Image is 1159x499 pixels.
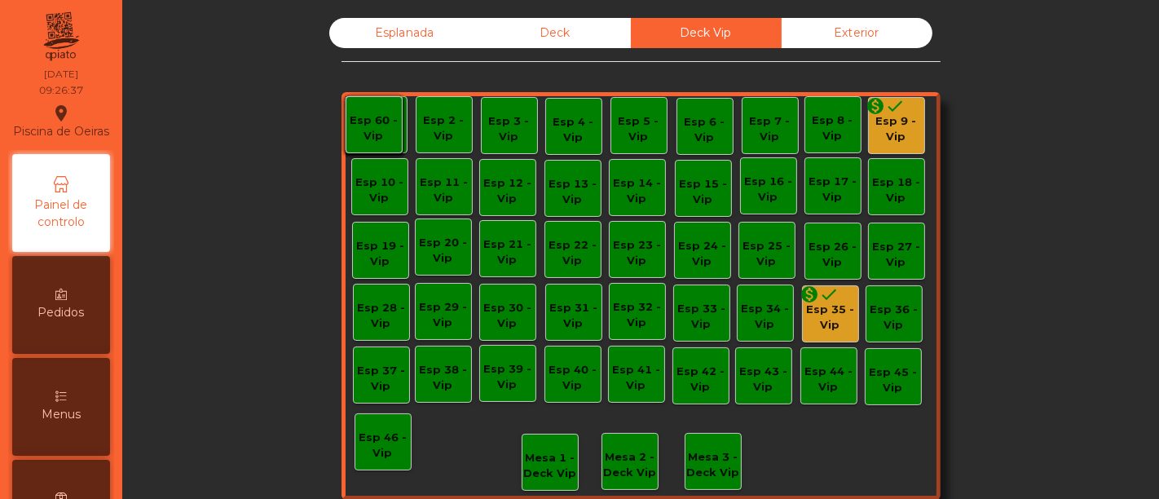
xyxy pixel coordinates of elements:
div: Esp 35 - Vip [803,302,858,333]
div: 09:26:37 [39,83,83,98]
i: location_on [51,104,71,123]
div: Esp 26 - Vip [805,239,861,271]
i: done [820,285,840,304]
div: Esp 25 - Vip [739,238,795,270]
div: Esp 31 - Vip [546,300,602,332]
div: Esp 8 - Vip [805,113,861,144]
i: done [364,95,383,115]
div: Esp 32 - Vip [610,299,665,331]
div: Esp 21 - Vip [480,236,535,268]
div: [DATE] [44,67,78,82]
div: Deck [480,18,631,48]
div: Esp 27 - Vip [869,239,924,271]
div: Esp 36 - Vip [866,302,922,333]
div: Mesa 2 - Deck Vip [602,449,658,481]
div: Esp 39 - Vip [480,361,535,393]
div: Esp 17 - Vip [805,174,861,205]
div: Esp 41 - Vip [609,362,664,394]
div: Esp 45 - Vip [866,364,921,396]
div: Esp 4 - Vip [546,114,602,146]
span: Pedidos [38,304,85,321]
div: Piscina de Oeiras [13,101,109,142]
i: monetization_on [800,285,820,304]
div: Esp 15 - Vip [676,176,731,208]
div: Mesa 3 - Deck Vip [685,449,741,481]
div: Esp 9 - Vip [869,113,924,145]
span: Menus [42,406,81,423]
div: Esp 7 - Vip [743,113,798,145]
div: Esplanada [329,18,480,48]
div: Esp 13 - Vip [545,176,601,208]
div: Esp 46 - Vip [355,430,411,461]
span: Painel de controlo [16,197,106,231]
div: Esp 22 - Vip [545,237,601,269]
div: Esp 60 - Vip [346,113,402,144]
div: Esp 44 - Vip [801,364,857,395]
div: Esp 37 - Vip [354,363,409,395]
div: Esp 14 - Vip [610,175,665,207]
div: Mesa 1 - Deck Vip [522,450,578,482]
div: Esp 11 - Vip [416,174,472,206]
div: Esp 30 - Vip [480,300,535,332]
div: Esp 29 - Vip [416,299,471,331]
div: Esp 10 - Vip [352,174,408,206]
div: Esp 3 - Vip [482,113,537,145]
div: Esp 34 - Vip [738,301,793,333]
div: Esp 6 - Vip [677,114,733,146]
div: Esp 18 - Vip [869,174,924,206]
div: Esp 43 - Vip [736,364,791,395]
div: Esp 23 - Vip [610,237,665,269]
div: Esp 2 - Vip [416,113,472,144]
i: done [886,96,906,116]
div: Esp 28 - Vip [354,300,409,332]
div: Esp 20 - Vip [416,235,471,267]
div: Esp 5 - Vip [611,113,667,145]
div: Esp 16 - Vip [741,174,796,205]
i: monetization_on [344,95,364,115]
div: Esp 42 - Vip [673,364,729,395]
div: Esp 33 - Vip [674,301,729,333]
div: Exterior [782,18,932,48]
div: Esp 40 - Vip [545,362,601,394]
div: Esp 12 - Vip [480,175,535,207]
div: Esp 24 - Vip [675,238,730,270]
img: qpiato [41,8,81,65]
div: Esp 38 - Vip [416,362,471,394]
div: Deck Vip [631,18,782,48]
div: Esp 19 - Vip [353,238,408,270]
i: monetization_on [866,96,886,116]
